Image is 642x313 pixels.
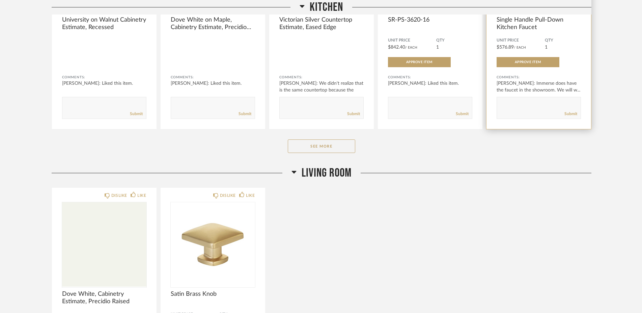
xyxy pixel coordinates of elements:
[279,74,364,81] div: Comments:
[497,57,559,67] button: Approve Item
[545,45,548,50] span: 1
[62,290,146,305] span: Dove White, Cabinetry Estimate, Precidio Raised
[436,38,472,43] span: QTY
[62,16,146,31] span: University on Walnut Cabinetry Estimate, Recessed
[514,46,526,49] span: / Each
[171,80,255,87] div: [PERSON_NAME]: Liked this item.
[171,16,255,31] span: Dove White on Maple, Cabinetry Estimate, Precidio Raised
[246,192,255,199] div: LIKE
[279,16,364,31] span: Victorian Silver Countertop Estimate, Eased Edge
[388,74,472,81] div: Comments:
[436,45,439,50] span: 1
[497,45,514,50] span: $576.89
[220,192,236,199] div: DISLIKE
[288,139,355,153] button: See More
[111,192,127,199] div: DISLIKE
[347,111,360,117] a: Submit
[137,192,146,199] div: LIKE
[388,57,451,67] button: Approve Item
[405,46,417,49] span: / Each
[388,38,436,43] span: Unit Price
[171,290,255,298] span: Satin Brass Knob
[388,45,405,50] span: $842.40
[497,80,581,94] div: [PERSON_NAME]: Immerse does have the faucet in the showroom. We will w...
[497,74,581,81] div: Comments:
[515,60,541,64] span: Approve Item
[279,80,364,100] div: [PERSON_NAME]: We didn't realize that is the same countertop because the Sileston...
[62,80,146,87] div: [PERSON_NAME]: Liked this item.
[62,202,146,287] img: undefined
[564,111,577,117] a: Submit
[497,38,545,43] span: Unit Price
[388,80,472,87] div: [PERSON_NAME]: Liked this item.
[239,111,251,117] a: Submit
[545,38,581,43] span: QTY
[171,74,255,81] div: Comments:
[497,16,581,31] span: Single Handle Pull-Down Kitchen Faucet
[302,166,352,180] span: Living Room
[406,60,432,64] span: Approve Item
[130,111,143,117] a: Submit
[456,111,469,117] a: Submit
[171,202,255,287] img: undefined
[388,16,472,24] span: SR-PS-3620-16
[62,74,146,81] div: Comments:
